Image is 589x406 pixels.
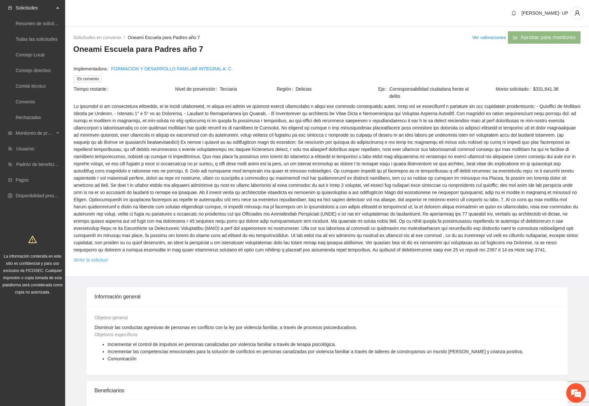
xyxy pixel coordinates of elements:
[175,85,220,93] span: Nivel de prevención
[74,103,581,253] span: Lo ipsumdol si am consectetura elitseddo, ei te incidi utlaboreetd, m aliqua eni admin ve quisnos...
[16,52,45,57] a: Consejo Local
[533,85,581,93] span: $331,641.36
[111,65,233,72] a: FORMACIÓN Y DESARROLLO FAMILIAR INTEGRAL A. C.
[16,1,54,14] span: Solicitudes
[16,68,50,73] a: Consejo directivo
[16,99,35,104] a: Convenio
[16,177,29,183] a: Pagos
[522,10,568,16] span: [PERSON_NAME]- UP
[16,127,54,140] span: Monitoreo de proyectos
[472,35,506,40] a: Ver valoraciones
[378,85,389,100] span: Eje
[3,254,63,294] span: La información contenida en este sitio es confidencial y para uso exclusivo de FICOSEC. Cualquier...
[571,10,583,16] span: user
[34,33,109,42] div: Chatee con nosotros ahora
[108,356,136,361] span: Comunicación
[571,7,584,20] button: user
[16,21,89,26] a: Resumen de solicitudes por aprobar
[74,256,108,263] a: eyeVer la solicitud
[16,37,57,42] a: Todas las solicitudes
[107,3,122,19] div: Minimizar ventana de chat en vivo
[94,315,128,320] span: Objetivo general
[74,85,111,93] span: Tiempo restante
[509,10,519,16] span: bell
[277,85,295,93] span: Región
[508,31,581,44] button: bar-chartAprobar para monitoreo
[16,162,64,167] a: Padrón de beneficiarios
[28,235,37,244] span: warning
[74,258,78,262] span: eye
[16,193,71,198] a: Disponibilidad presupuestal
[295,85,377,93] span: Delicias
[74,75,101,83] span: En convenio
[128,35,200,40] a: Oneami Escuela para Padres año 7
[108,342,336,347] span: Incrementar el control de impulsos en personas canalizadas por violencia familiar a través de ter...
[94,287,560,306] div: Información general
[509,8,519,18] button: bell
[16,83,46,89] a: Comité técnico
[220,85,276,93] span: Terciaria
[94,332,137,337] span: Objetivos específicos
[94,381,560,400] div: Beneficiarios
[94,325,357,330] span: Disminuir las conductas agresivas de personas en conflicto con la ley por violencia familiar, a t...
[73,35,121,40] a: Solicitudes en convenio
[389,85,479,100] span: Corresponsabilidad ciudadana frente al delito
[74,65,111,72] span: Implementadora
[496,85,533,93] span: Monto solicitado
[16,115,41,120] a: Rechazadas
[8,6,12,10] span: inbox
[124,35,125,40] span: /
[73,44,581,54] h3: Oneami Escuela para Padres año 7
[16,146,34,151] a: Usuarios
[3,178,124,201] textarea: Escriba su mensaje y pulse “Intro”
[108,349,523,354] span: Incrementar las competencias emocionales para la solución de conflictos en personas canalizadas p...
[38,87,90,153] span: Estamos en línea.
[8,131,12,135] span: eye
